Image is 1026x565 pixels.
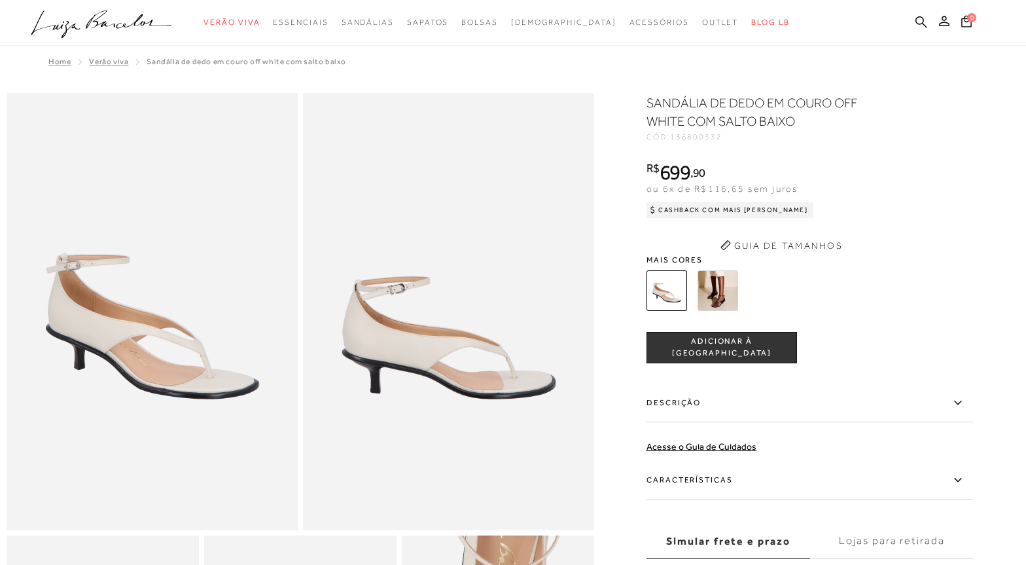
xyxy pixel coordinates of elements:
[660,160,690,184] span: 699
[646,524,810,559] label: Simular frete e prazo
[716,235,847,256] button: Guia de Tamanhos
[629,10,689,35] a: categoryNavScreenReaderText
[629,18,689,27] span: Acessórios
[646,441,756,452] a: Acesse o Guia de Cuidados
[511,10,616,35] a: noSubCategoriesText
[751,10,789,35] a: BLOG LB
[646,202,813,218] div: Cashback com Mais [PERSON_NAME]
[203,10,260,35] a: categoryNavScreenReaderText
[702,18,739,27] span: Outlet
[647,336,796,359] span: ADICIONAR À [GEOGRAPHIC_DATA]
[511,18,616,27] span: [DEMOGRAPHIC_DATA]
[646,332,797,363] button: ADICIONAR À [GEOGRAPHIC_DATA]
[273,10,328,35] a: categoryNavScreenReaderText
[303,93,594,530] img: image
[702,10,739,35] a: categoryNavScreenReaderText
[646,384,974,422] label: Descrição
[89,57,128,66] a: Verão Viva
[407,10,448,35] a: categoryNavScreenReaderText
[461,18,498,27] span: Bolsas
[342,18,394,27] span: Sandálias
[670,132,722,141] span: 136800332
[646,133,908,141] div: CÓD:
[147,57,346,66] span: SANDÁLIA DE DEDO EM COURO OFF WHITE COM SALTO BAIXO
[967,13,976,22] span: 0
[7,93,298,530] img: image
[646,94,892,130] h1: SANDÁLIA DE DEDO EM COURO OFF WHITE COM SALTO BAIXO
[693,166,705,179] span: 90
[48,57,71,66] a: Home
[646,462,974,500] label: Características
[342,10,394,35] a: categoryNavScreenReaderText
[810,524,974,559] label: Lojas para retirada
[698,270,738,311] img: SANDÁLIA DE DEDO EM COURO PRETO COM SALTO BAIXO
[646,270,687,311] img: SANDÁLIA DE DEDO EM COURO OFF WHITE COM SALTO BAIXO
[646,162,660,174] i: R$
[690,167,705,179] i: ,
[203,18,260,27] span: Verão Viva
[273,18,328,27] span: Essenciais
[646,183,798,194] span: ou 6x de R$116,65 sem juros
[407,18,448,27] span: Sapatos
[461,10,498,35] a: categoryNavScreenReaderText
[646,256,974,264] span: Mais cores
[957,14,976,32] button: 0
[751,18,789,27] span: BLOG LB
